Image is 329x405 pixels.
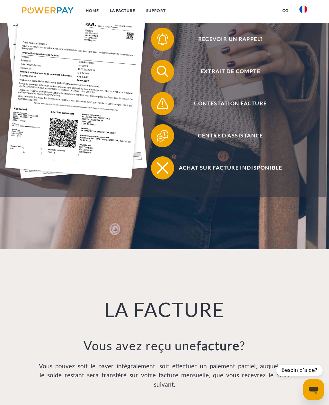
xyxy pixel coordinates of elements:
[151,124,301,147] button: Centre d'assistance
[143,59,310,84] a: Extrait de compte
[104,5,141,16] a: LA FACTURE
[277,5,294,16] a: CG
[160,28,301,51] span: Recevoir un rappel?
[276,365,323,376] div: Besoin d’aide?
[299,5,307,13] img: fr
[156,64,170,78] img: qb_search.svg
[156,128,170,143] img: qb_help.svg
[22,7,74,14] img: logo-powerpay.svg
[151,156,301,179] button: Achat sur facture indisponible
[151,92,301,115] button: Contestation Facture
[38,362,291,389] p: Vous pouvez soit le payer intégralement, soit effectuer un paiement partiel, auquel cas le solde ...
[143,155,310,181] a: Achat sur facture indisponible
[151,28,301,51] button: Recevoir un rappel?
[141,5,171,16] a: Support
[156,96,170,111] img: qb_warning.svg
[160,156,301,179] span: Achat sur facture indisponible
[80,5,104,16] a: Home
[38,298,291,322] h1: LA FACTURE
[303,379,324,400] iframe: Bouton de lancement de la fenêtre de messagerie, conversation en cours
[143,91,310,116] a: Contestation Facture
[143,123,310,149] a: Centre d'assistance
[160,60,301,83] span: Extrait de compte
[160,92,301,115] span: Contestation Facture
[156,161,170,175] img: qb_close.svg
[38,338,291,354] h3: Vous avez reçu une ?
[197,338,240,353] b: facture
[143,26,310,52] a: Recevoir un rappel?
[156,32,170,46] img: qb_bell.svg
[160,124,301,147] span: Centre d'assistance
[151,60,301,83] button: Extrait de compte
